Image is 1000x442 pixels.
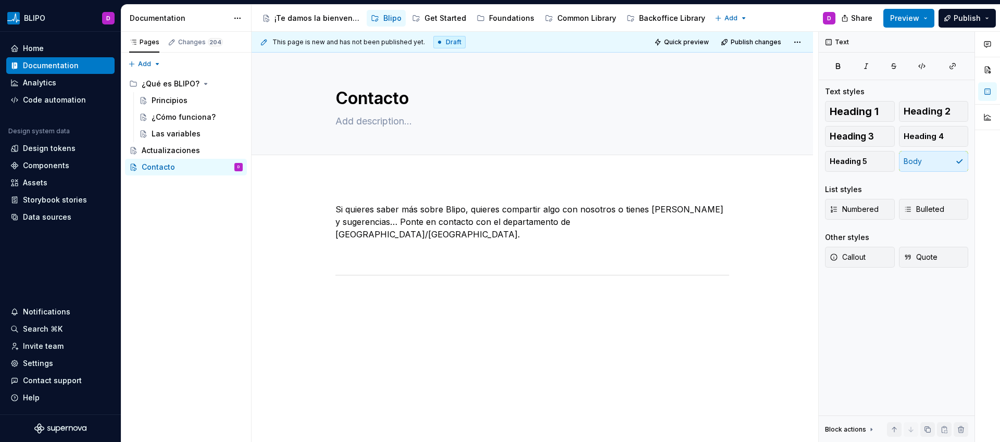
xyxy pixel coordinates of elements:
[851,13,872,23] span: Share
[142,162,175,172] div: Contacto
[24,13,45,23] div: BLIPO
[178,38,223,46] div: Changes
[138,60,151,68] span: Add
[23,143,76,154] div: Design tokens
[6,209,115,225] a: Data sources
[23,324,63,334] div: Search ⌘K
[6,92,115,108] a: Code automation
[7,12,20,24] img: 45309493-d480-4fb3-9f86-8e3098b627c9.png
[6,174,115,191] a: Assets
[333,86,727,111] textarea: Contacto
[6,192,115,208] a: Storybook stories
[904,204,944,214] span: Bulleted
[639,13,705,23] div: Backoffice Library
[23,375,82,386] div: Contact support
[825,199,895,220] button: Numbered
[899,126,969,147] button: Heading 4
[825,184,862,195] div: List styles
[557,13,616,23] div: Common Library
[489,13,534,23] div: Foundations
[472,10,539,27] a: Foundations
[6,304,115,320] button: Notifications
[383,13,402,23] div: Blipo
[825,101,895,122] button: Heading 1
[825,422,876,437] div: Block actions
[238,162,240,172] div: D
[6,355,115,372] a: Settings
[125,159,247,175] a: ContactoD
[23,212,71,222] div: Data sources
[272,38,425,46] span: This page is new and has not been published yet.
[6,338,115,355] a: Invite team
[258,10,365,27] a: ¡Te damos la bienvenida a Blipo!
[651,35,714,49] button: Quick preview
[6,389,115,406] button: Help
[125,57,164,71] button: Add
[424,13,466,23] div: Get Started
[899,247,969,268] button: Quote
[23,60,79,71] div: Documentation
[890,13,919,23] span: Preview
[23,393,40,403] div: Help
[335,203,729,241] p: Si quieres saber más sobre Blipo, quieres compartir algo con nosotros o tienes [PERSON_NAME] y su...
[2,7,119,29] button: BLIPOD
[23,358,53,369] div: Settings
[23,178,47,188] div: Assets
[6,157,115,174] a: Components
[899,199,969,220] button: Bulleted
[135,125,247,142] a: Las variables
[904,252,938,262] span: Quote
[23,78,56,88] div: Analytics
[34,423,86,434] svg: Supernova Logo
[23,341,64,351] div: Invite team
[830,252,866,262] span: Callout
[125,75,247,175] div: Page tree
[954,13,981,23] span: Publish
[23,160,69,171] div: Components
[152,129,201,139] div: Las variables
[904,131,944,142] span: Heading 4
[446,38,461,46] span: Draft
[152,95,187,106] div: Principios
[825,86,865,97] div: Text styles
[23,95,86,105] div: Code automation
[125,75,247,92] div: ¿Qué es BLIPO?
[724,14,737,22] span: Add
[23,195,87,205] div: Storybook stories
[23,307,70,317] div: Notifications
[939,9,996,28] button: Publish
[904,106,951,117] span: Heading 2
[830,156,867,167] span: Heading 5
[825,126,895,147] button: Heading 3
[6,57,115,74] a: Documentation
[142,79,199,89] div: ¿Qué es BLIPO?
[664,38,709,46] span: Quick preview
[731,38,781,46] span: Publish changes
[825,232,869,243] div: Other styles
[6,140,115,157] a: Design tokens
[152,112,216,122] div: ¿Cómo funciona?
[258,8,709,29] div: Page tree
[899,101,969,122] button: Heading 2
[6,372,115,389] button: Contact support
[830,204,879,214] span: Numbered
[883,9,934,28] button: Preview
[718,35,786,49] button: Publish changes
[408,10,470,27] a: Get Started
[23,43,44,54] div: Home
[8,127,70,135] div: Design system data
[135,109,247,125] a: ¿Cómo funciona?
[541,10,620,27] a: Common Library
[825,425,866,434] div: Block actions
[130,13,228,23] div: Documentation
[367,10,406,27] a: Blipo
[6,74,115,91] a: Analytics
[830,131,874,142] span: Heading 3
[142,145,200,156] div: Actualizaciones
[711,11,751,26] button: Add
[106,14,110,22] div: D
[825,151,895,172] button: Heading 5
[135,92,247,109] a: Principios
[129,38,159,46] div: Pages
